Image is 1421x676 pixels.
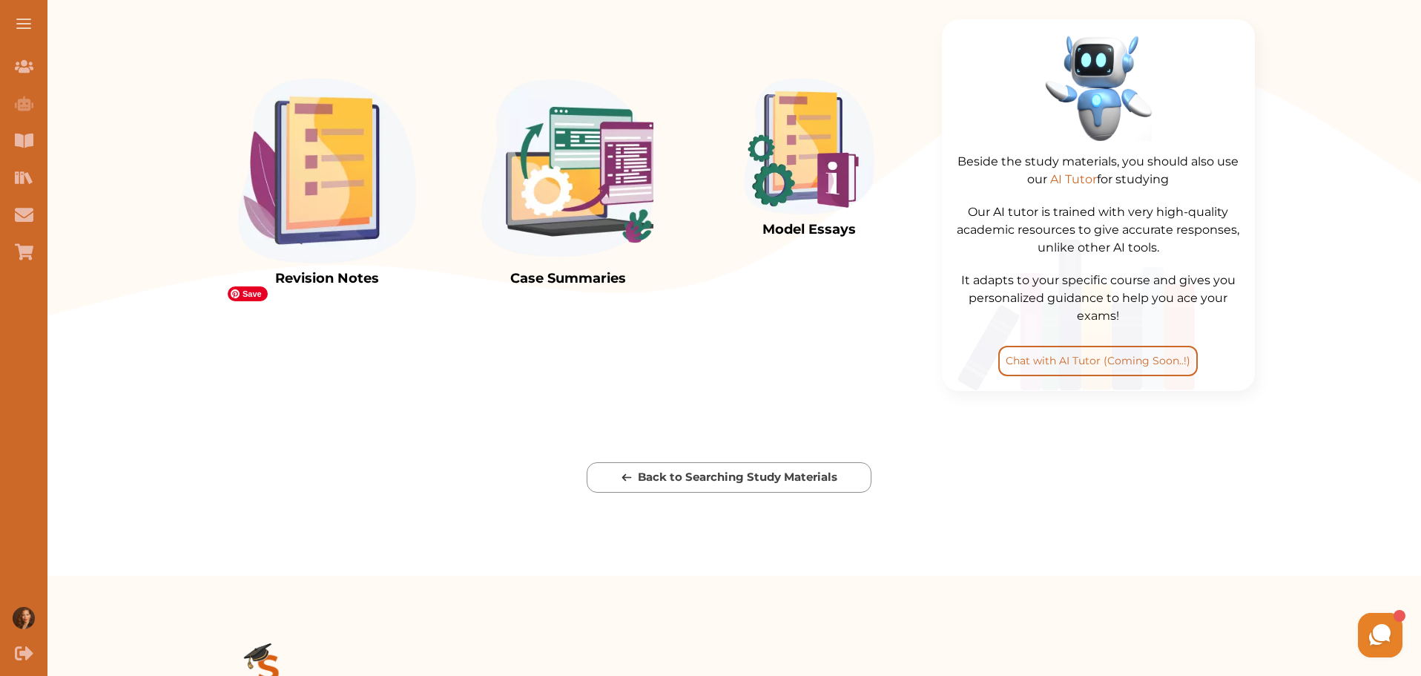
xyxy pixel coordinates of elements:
span: Save [228,286,268,301]
p: Back to Searching Study Materials [616,469,843,486]
button: [object Object] [587,462,871,493]
p: Beside the study materials, you should also use our for studying [957,153,1240,188]
button: Chat with AI Tutor (Coming Soon..!) [998,346,1198,376]
iframe: HelpCrunch [1065,609,1406,661]
img: arrow [622,473,632,482]
p: Case Summaries [479,269,657,289]
img: User profile [13,607,35,629]
img: BhZmPIAAAAASUVORK5CYII= [957,240,1195,391]
p: Model Essays [744,220,874,240]
p: Our AI tutor is trained with very high-quality academic resources to give accurate responses, unl... [957,203,1240,257]
p: Revision Notes [238,269,416,289]
span: AI Tutor [1050,172,1097,186]
img: aibot2.cd1b654a.png [1045,34,1152,141]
